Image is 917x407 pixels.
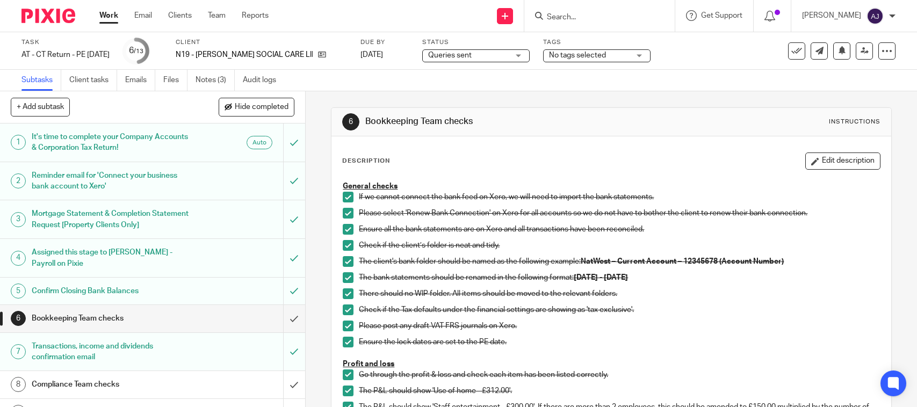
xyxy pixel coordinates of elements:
u: Profit and loss [343,360,394,368]
span: Get Support [701,12,742,19]
p: Check if the client’s folder is neat and tidy. [359,240,879,251]
div: 3 [11,212,26,227]
div: 7 [11,344,26,359]
p: If we cannot connect the bank feed on Xero, we will need to import the bank statements. [359,192,879,202]
div: Auto [247,136,272,149]
a: Reports [242,10,269,21]
h1: Reminder email for 'Connect your business bank account to Xero' [32,168,192,195]
a: Files [163,70,187,91]
a: Subtasks [21,70,61,91]
span: Queries sent [428,52,472,59]
a: Client tasks [69,70,117,91]
a: Notes (3) [196,70,235,91]
h1: Mortgage Statement & Completion Statement Request [Property Clients Only] [32,206,192,233]
p: Ensure all the bank statements are on Xero and all transactions have been reconciled. [359,224,879,235]
div: 1 [11,135,26,150]
strong: [DATE] - [DATE] [574,274,628,281]
a: Audit logs [243,70,284,91]
label: Task [21,38,110,47]
p: The client's bank folder should be named as the following example: [359,256,879,267]
span: [DATE] [360,51,383,59]
div: 8 [11,377,26,392]
p: The bank statements should be renamed in the following format: [359,272,879,283]
label: Tags [543,38,651,47]
label: Client [176,38,347,47]
h1: Bookkeeping Team checks [32,310,192,326]
p: Description [342,157,390,165]
div: AT - CT Return - PE [DATE] [21,49,110,60]
p: Please select 'Renew Bank Connection' on Xero for all accounts so we do not have to bother the cl... [359,208,879,219]
h1: Confirm Closing Bank Balances [32,283,192,299]
p: There should no WIP folder. All items should be moved to the relevant folders. [359,288,879,299]
input: Search [546,13,642,23]
img: Pixie [21,9,75,23]
div: 6 [342,113,359,130]
label: Status [422,38,530,47]
h1: Assigned this stage to [PERSON_NAME] - Payroll on Pixie [32,244,192,272]
a: Work [99,10,118,21]
span: No tags selected [549,52,606,59]
p: [PERSON_NAME] [802,10,861,21]
p: Check if the Tax defaults under the financial settings are showing as 'tax exclusive'. [359,304,879,315]
div: AT - CT Return - PE 30-06-2025 [21,49,110,60]
button: Edit description [805,152,880,170]
p: Go through the profit & loss and check each item has been listed correctly. [359,369,879,380]
div: 6 [11,311,26,326]
a: Team [208,10,226,21]
h1: Compliance Team checks [32,376,192,393]
img: svg%3E [867,8,884,25]
h1: Bookkeeping Team checks [365,116,634,127]
label: Due by [360,38,409,47]
div: 6 [129,45,143,57]
div: 5 [11,284,26,299]
small: /13 [134,48,143,54]
h1: It's time to complete your Company Accounts & Corporation Tax Return! [32,129,192,156]
p: Please post any draft VAT FRS journals on Xero. [359,321,879,331]
button: Hide completed [219,98,294,116]
a: Email [134,10,152,21]
p: N19 - [PERSON_NAME] SOCIAL CARE LIMITED [176,49,313,60]
a: Emails [125,70,155,91]
p: The P&L should show 'Use of home - £312.00'. [359,386,879,396]
h1: Transactions, income and dividends confirmation email [32,338,192,366]
p: Ensure the lock dates are set to the PE date. [359,337,879,347]
button: + Add subtask [11,98,70,116]
strong: NatWest – Current Account – 12345678 (Account Number) [581,258,784,265]
div: 2 [11,173,26,188]
span: Hide completed [235,103,288,112]
div: 4 [11,251,26,266]
div: Instructions [829,118,880,126]
a: Clients [168,10,192,21]
u: General checks [343,183,398,190]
